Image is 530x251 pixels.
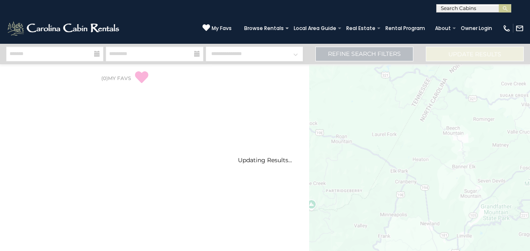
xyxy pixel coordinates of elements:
span: My Favs [212,25,232,32]
img: phone-regular-white.png [502,24,511,33]
a: Owner Login [457,23,496,34]
img: White-1-2.png [6,20,122,37]
img: mail-regular-white.png [515,24,524,33]
a: About [431,23,455,34]
a: Rental Program [381,23,429,34]
a: Real Estate [342,23,380,34]
a: Browse Rentals [240,23,288,34]
a: Local Area Guide [290,23,340,34]
a: My Favs [202,24,232,33]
